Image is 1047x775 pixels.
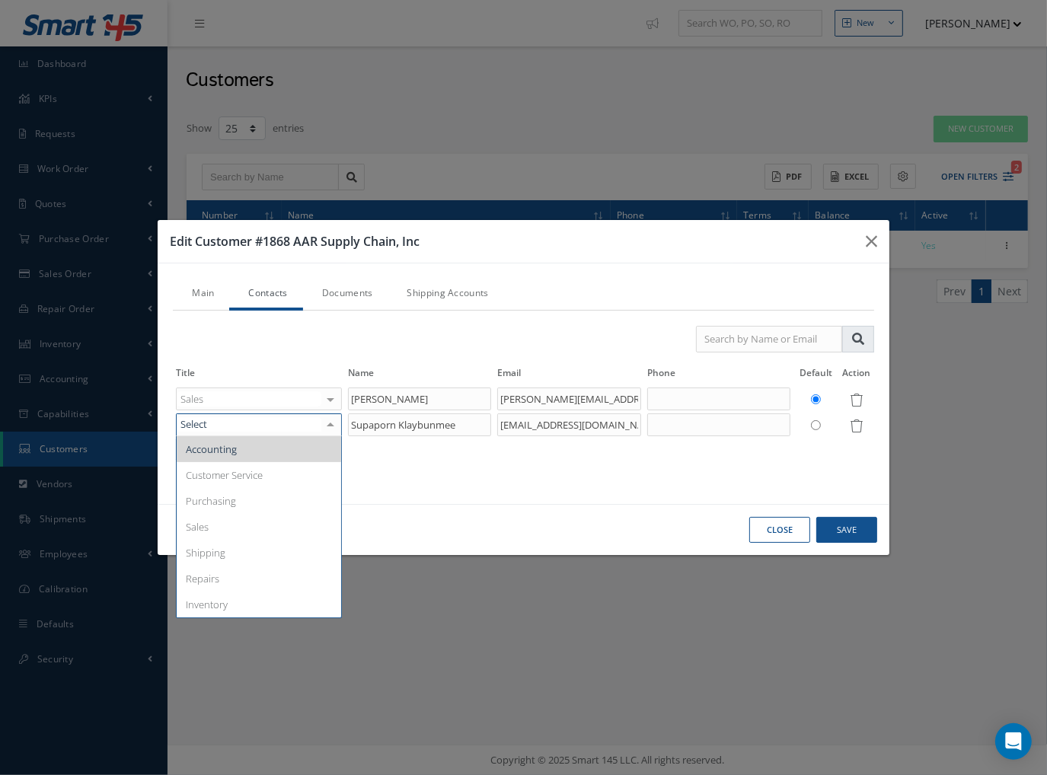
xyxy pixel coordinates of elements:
span: Shipping [186,546,225,560]
button: Save [816,517,877,544]
th: Action [839,365,874,386]
span: Purchasing [186,494,236,508]
span: Sales [186,520,209,534]
th: Email [494,365,643,386]
a: Shipping Accounts [388,279,504,311]
a: Remove Item [850,395,863,408]
a: Remove Item [850,421,863,434]
h3: Edit Customer #1868 AAR Supply Chain, Inc [170,232,854,250]
span: Inventory [186,598,228,611]
th: Default [793,365,839,386]
span: Accounting [186,442,237,456]
a: Main [173,279,229,311]
span: Sales [177,391,321,407]
input: Search by Name or Email [696,326,842,353]
input: Select [177,417,321,432]
a: Contacts [229,279,302,311]
th: Title [173,365,345,386]
span: Repairs [186,572,219,585]
a: Documents [303,279,388,311]
th: Name [345,365,494,386]
th: Phone [644,365,793,386]
button: Close [749,517,810,544]
div: Open Intercom Messenger [995,723,1032,760]
span: Customer Service [186,468,263,482]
